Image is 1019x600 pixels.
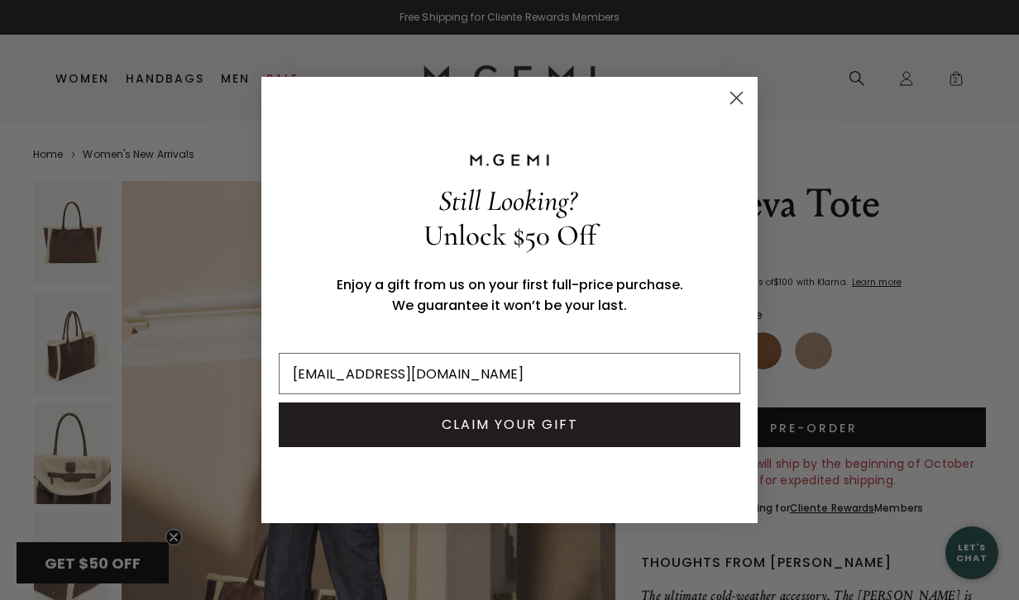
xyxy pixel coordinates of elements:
[337,275,683,315] span: Enjoy a gift from us on your first full-price purchase. We guarantee it won’t be your last.
[438,183,576,218] span: Still Looking?
[279,353,740,394] input: Email Address
[722,83,751,112] button: Close dialog
[279,402,740,447] button: CLAIM YOUR GIFT
[423,218,596,253] span: Unlock $50 Off
[468,153,551,168] img: M.GEMI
